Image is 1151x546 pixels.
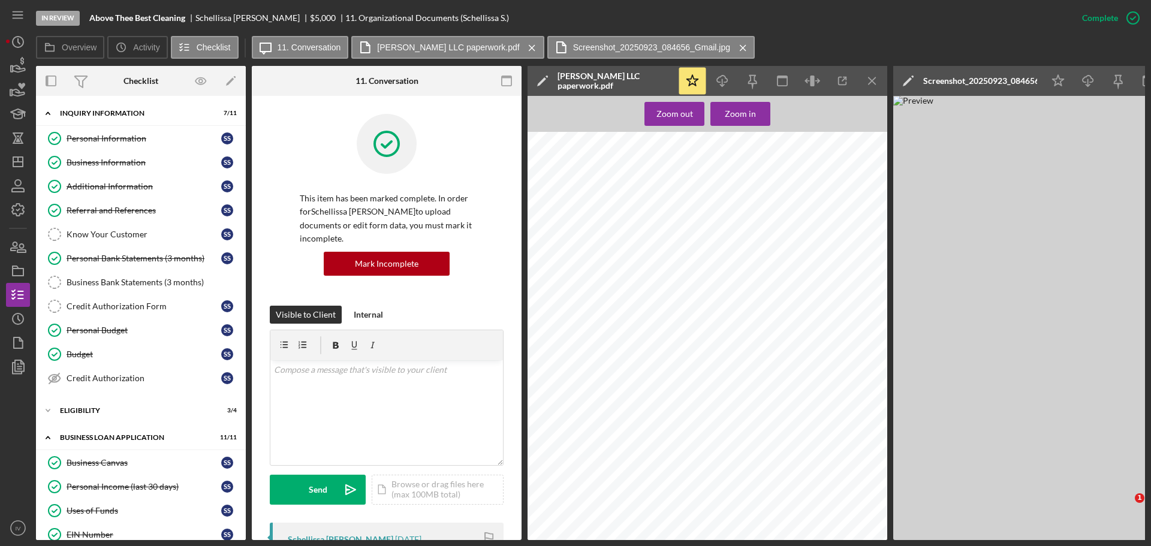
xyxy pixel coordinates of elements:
div: S S [221,300,233,312]
a: BudgetSS [42,342,240,366]
a: Personal BudgetSS [42,318,240,342]
div: S S [221,156,233,168]
div: In Review [36,11,80,26]
div: Budget [67,349,221,359]
div: Zoom in [725,102,756,126]
label: Overview [62,43,97,52]
label: 11. Conversation [278,43,341,52]
div: Eligibility [60,407,207,414]
div: S S [221,348,233,360]
div: S S [221,204,233,216]
a: Personal InformationSS [42,126,240,150]
div: 7 / 11 [215,110,237,117]
a: Know Your CustomerSS [42,222,240,246]
div: S S [221,481,233,493]
div: 3 / 4 [215,407,237,414]
label: Checklist [197,43,231,52]
div: Schellissa [PERSON_NAME] [288,535,393,544]
label: Screenshot_20250923_084656_Gmail.jpg [573,43,730,52]
button: [PERSON_NAME] LLC paperwork.pdf [351,36,544,59]
time: 2025-09-23 13:49 [395,535,421,544]
div: Business Canvas [67,458,221,467]
label: Activity [133,43,159,52]
div: Zoom out [656,102,693,126]
a: Referral and ReferencesSS [42,198,240,222]
div: Schellissa [PERSON_NAME] [195,13,310,23]
div: S S [221,529,233,541]
button: Visible to Client [270,306,342,324]
div: Send [309,475,327,505]
div: Uses of Funds [67,506,221,515]
button: 11. Conversation [252,36,349,59]
button: Internal [348,306,389,324]
a: Uses of FundsSS [42,499,240,523]
div: Credit Authorization [67,373,221,383]
a: Business Bank Statements (3 months) [42,270,240,294]
div: S S [221,324,233,336]
div: BUSINESS LOAN APPLICATION [60,434,207,441]
div: S S [221,505,233,517]
button: Zoom out [644,102,704,126]
div: Credit Authorization Form [67,301,221,311]
a: Additional InformationSS [42,174,240,198]
text: IV [15,525,21,532]
a: Credit AuthorizationSS [42,366,240,390]
div: Internal [354,306,383,324]
div: Referral and References [67,206,221,215]
div: S S [221,228,233,240]
button: Checklist [171,36,239,59]
button: Screenshot_20250923_084656_Gmail.jpg [547,36,755,59]
div: Personal Income (last 30 days) [67,482,221,491]
b: Above Thee Best Cleaning [89,13,185,23]
div: Personal Budget [67,325,221,335]
button: Activity [107,36,167,59]
div: 11 / 11 [215,434,237,441]
div: S S [221,457,233,469]
a: Personal Bank Statements (3 months)SS [42,246,240,270]
div: Business Information [67,158,221,167]
div: Complete [1082,6,1118,30]
div: 11. Conversation [355,76,418,86]
button: Send [270,475,366,505]
div: Visible to Client [276,306,336,324]
div: Screenshot_20250923_084656_Gmail.jpg [923,76,1037,86]
label: [PERSON_NAME] LLC paperwork.pdf [377,43,519,52]
button: Overview [36,36,104,59]
div: $5,000 [310,13,336,23]
iframe: Intercom live chat [1110,493,1139,522]
a: Personal Income (last 30 days)SS [42,475,240,499]
a: Credit Authorization FormSS [42,294,240,318]
div: S S [221,372,233,384]
a: Business CanvasSS [42,451,240,475]
p: This item has been marked complete. In order for Schellissa [PERSON_NAME] to upload documents or ... [300,192,474,246]
div: Business Bank Statements (3 months) [67,277,239,287]
div: INQUIRY INFORMATION [60,110,207,117]
div: Know Your Customer [67,230,221,239]
div: S S [221,252,233,264]
div: S S [221,132,233,144]
button: Zoom in [710,102,770,126]
div: S S [221,180,233,192]
div: Personal Bank Statements (3 months) [67,254,221,263]
div: Additional Information [67,182,221,191]
button: IV [6,516,30,540]
div: Personal Information [67,134,221,143]
div: [PERSON_NAME] LLC paperwork.pdf [558,71,671,91]
button: Mark Incomplete [324,252,450,276]
div: Mark Incomplete [355,252,418,276]
a: Business InformationSS [42,150,240,174]
button: Complete [1070,6,1145,30]
div: EIN Number [67,530,221,539]
div: Checklist [123,76,158,86]
span: 1 [1135,493,1144,503]
div: 11. Organizational Documents (Schellissa S.) [345,13,509,23]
